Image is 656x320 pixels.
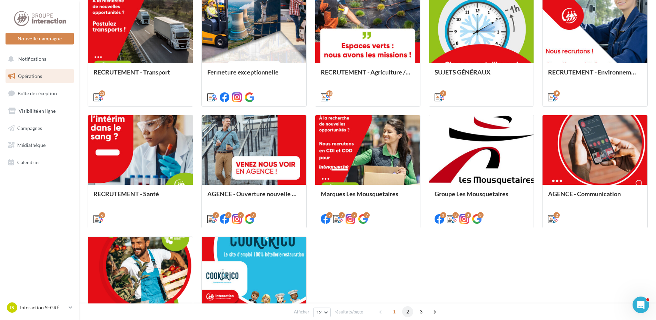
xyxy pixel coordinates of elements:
[633,297,649,313] iframe: Intercom live chat
[313,308,331,317] button: 12
[4,138,75,152] a: Médiathèque
[225,212,231,218] div: 7
[10,304,14,311] span: IS
[4,52,72,66] button: Notifications
[6,301,74,314] a: IS Interaction SEGRÉ
[364,212,370,218] div: 7
[4,155,75,170] a: Calendrier
[99,212,105,218] div: 6
[4,104,75,118] a: Visibilité en ligne
[554,90,560,97] div: 9
[250,212,256,218] div: 7
[326,90,332,97] div: 13
[402,306,413,317] span: 2
[207,69,301,82] div: Fermeture exceptionnelle
[18,56,46,62] span: Notifications
[554,212,560,218] div: 2
[339,212,345,218] div: 7
[435,190,528,204] div: Groupe Les Mousquetaires
[321,69,415,82] div: RECRUTEMENT - Agriculture / Espaces verts
[416,306,427,317] span: 3
[17,125,42,131] span: Campagnes
[19,108,56,114] span: Visibilité en ligne
[17,142,46,148] span: Médiathèque
[335,309,363,315] span: résultats/page
[440,90,446,97] div: 7
[351,212,357,218] div: 7
[316,310,322,315] span: 12
[6,33,74,44] button: Nouvelle campagne
[440,212,446,218] div: 3
[389,306,400,317] span: 1
[548,190,642,204] div: AGENCE - Communication
[548,69,642,82] div: RECRUTEMENT - Environnement
[321,190,415,204] div: Marques Les Mousquetaires
[207,190,301,204] div: AGENCE - Ouverture nouvelle agence
[4,86,75,101] a: Boîte de réception
[213,212,219,218] div: 7
[435,69,528,82] div: SUJETS GÉNÉRAUX
[17,159,40,165] span: Calendrier
[18,73,42,79] span: Opérations
[18,90,57,96] span: Boîte de réception
[4,69,75,83] a: Opérations
[4,121,75,136] a: Campagnes
[20,304,66,311] p: Interaction SEGRÉ
[93,69,187,82] div: RECRUTEMENT - Transport
[238,212,244,218] div: 7
[93,190,187,204] div: RECRUTEMENT - Santé
[465,212,471,218] div: 3
[294,309,309,315] span: Afficher
[99,90,105,97] div: 13
[477,212,484,218] div: 3
[326,212,332,218] div: 7
[453,212,459,218] div: 3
